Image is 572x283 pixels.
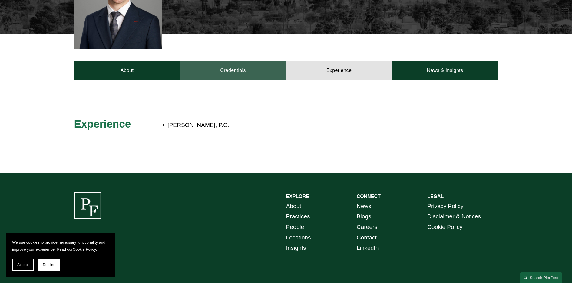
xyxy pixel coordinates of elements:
a: Locations [286,233,311,243]
a: Cookie Policy [73,247,96,252]
button: Accept [12,259,34,271]
a: Credentials [180,61,286,80]
a: News [357,201,371,212]
a: Cookie Policy [427,222,462,233]
span: Accept [17,263,29,267]
a: Practices [286,211,310,222]
a: LinkedIn [357,243,379,253]
button: Decline [38,259,60,271]
p: We use cookies to provide necessary functionality and improve your experience. Read our . [12,239,109,253]
a: About [74,61,180,80]
a: About [286,201,301,212]
section: Cookie banner [6,233,115,277]
strong: LEGAL [427,194,444,199]
a: Contact [357,233,377,243]
span: Decline [43,263,55,267]
a: Search this site [520,272,562,283]
a: Careers [357,222,377,233]
a: Blogs [357,211,371,222]
a: Privacy Policy [427,201,463,212]
p: [PERSON_NAME], P.C. [167,120,445,131]
strong: EXPLORE [286,194,309,199]
a: People [286,222,304,233]
a: Disclaimer & Notices [427,211,481,222]
a: Insights [286,243,306,253]
a: News & Insights [392,61,498,80]
strong: CONNECT [357,194,381,199]
a: Experience [286,61,392,80]
span: Experience [74,118,131,130]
